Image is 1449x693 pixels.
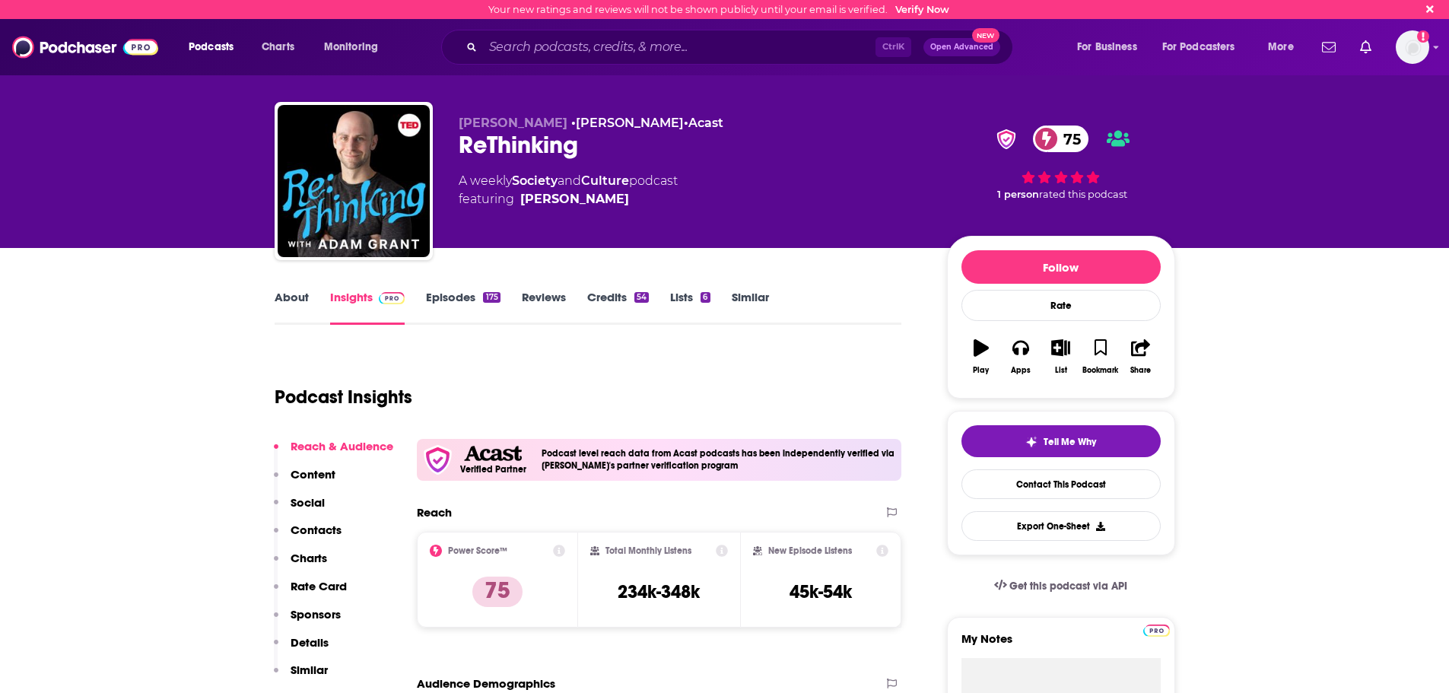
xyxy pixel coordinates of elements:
[423,445,453,475] img: verfied icon
[961,425,1161,457] button: tell me why sparkleTell Me Why
[701,292,710,303] div: 6
[1143,625,1170,637] img: Podchaser Pro
[997,189,1039,200] span: 1 person
[634,292,649,303] div: 54
[291,579,347,593] p: Rate Card
[576,116,684,130] a: [PERSON_NAME]
[732,290,769,325] a: Similar
[459,172,678,208] div: A weekly podcast
[1354,34,1378,60] a: Show notifications dropdown
[178,35,253,59] button: open menu
[961,290,1161,321] div: Rate
[587,290,649,325] a: Credits54
[972,28,999,43] span: New
[426,290,500,325] a: Episodes175
[1396,30,1429,64] img: User Profile
[324,37,378,58] span: Monitoring
[520,190,629,208] a: Adam Grant
[605,545,691,556] h2: Total Monthly Listens
[291,467,335,482] p: Content
[1011,366,1031,375] div: Apps
[1025,436,1037,448] img: tell me why sparkle
[1044,436,1096,448] span: Tell Me Why
[472,577,523,607] p: 75
[488,4,949,15] div: Your new ratings and reviews will not be shown publicly until your email is verified.
[274,467,335,495] button: Content
[961,329,1001,384] button: Play
[1396,30,1429,64] button: Show profile menu
[581,173,629,188] a: Culture
[790,580,852,603] h3: 45k-54k
[274,551,327,579] button: Charts
[1082,366,1118,375] div: Bookmark
[379,292,405,304] img: Podchaser Pro
[1009,580,1127,593] span: Get this podcast via API
[1001,329,1041,384] button: Apps
[1396,30,1429,64] span: Logged in as celadonmarketing
[1041,329,1080,384] button: List
[930,43,993,51] span: Open Advanced
[448,545,507,556] h2: Power Score™
[1055,366,1067,375] div: List
[1048,126,1088,152] span: 75
[274,495,325,523] button: Social
[459,190,678,208] span: featuring
[1081,329,1120,384] button: Bookmark
[1033,126,1088,152] a: 75
[961,631,1161,658] label: My Notes
[417,505,452,520] h2: Reach
[274,579,347,607] button: Rate Card
[542,448,896,471] h4: Podcast level reach data from Acast podcasts has been independently verified via [PERSON_NAME]'s ...
[961,250,1161,284] button: Follow
[973,366,989,375] div: Play
[291,635,329,650] p: Details
[459,116,567,130] span: [PERSON_NAME]
[274,523,342,551] button: Contacts
[1257,35,1313,59] button: open menu
[483,35,875,59] input: Search podcasts, credits, & more...
[291,439,393,453] p: Reach & Audience
[1417,30,1429,43] svg: Email not verified
[992,129,1021,149] img: verified Badge
[278,105,430,257] img: ReThinking
[1039,189,1127,200] span: rated this podcast
[512,173,558,188] a: Society
[417,676,555,691] h2: Audience Demographics
[275,290,309,325] a: About
[1066,35,1156,59] button: open menu
[961,511,1161,541] button: Export One-Sheet
[291,551,327,565] p: Charts
[1152,35,1257,59] button: open menu
[558,173,581,188] span: and
[522,290,566,325] a: Reviews
[1120,329,1160,384] button: Share
[12,33,158,62] img: Podchaser - Follow, Share and Rate Podcasts
[1130,366,1151,375] div: Share
[875,37,911,57] span: Ctrl K
[1143,622,1170,637] a: Pro website
[947,116,1175,210] div: verified Badge75 1 personrated this podcast
[768,545,852,556] h2: New Episode Listens
[618,580,700,603] h3: 234k-348k
[571,116,684,130] span: •
[275,386,412,408] h1: Podcast Insights
[189,37,234,58] span: Podcasts
[961,469,1161,499] a: Contact This Podcast
[670,290,710,325] a: Lists6
[1162,37,1235,58] span: For Podcasters
[1268,37,1294,58] span: More
[895,4,949,15] a: Verify Now
[291,495,325,510] p: Social
[923,38,1000,56] button: Open AdvancedNew
[262,37,294,58] span: Charts
[252,35,303,59] a: Charts
[274,439,393,467] button: Reach & Audience
[274,635,329,663] button: Details
[274,607,341,635] button: Sponsors
[456,30,1028,65] div: Search podcasts, credits, & more...
[274,663,328,691] button: Similar
[464,446,522,462] img: Acast
[1077,37,1137,58] span: For Business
